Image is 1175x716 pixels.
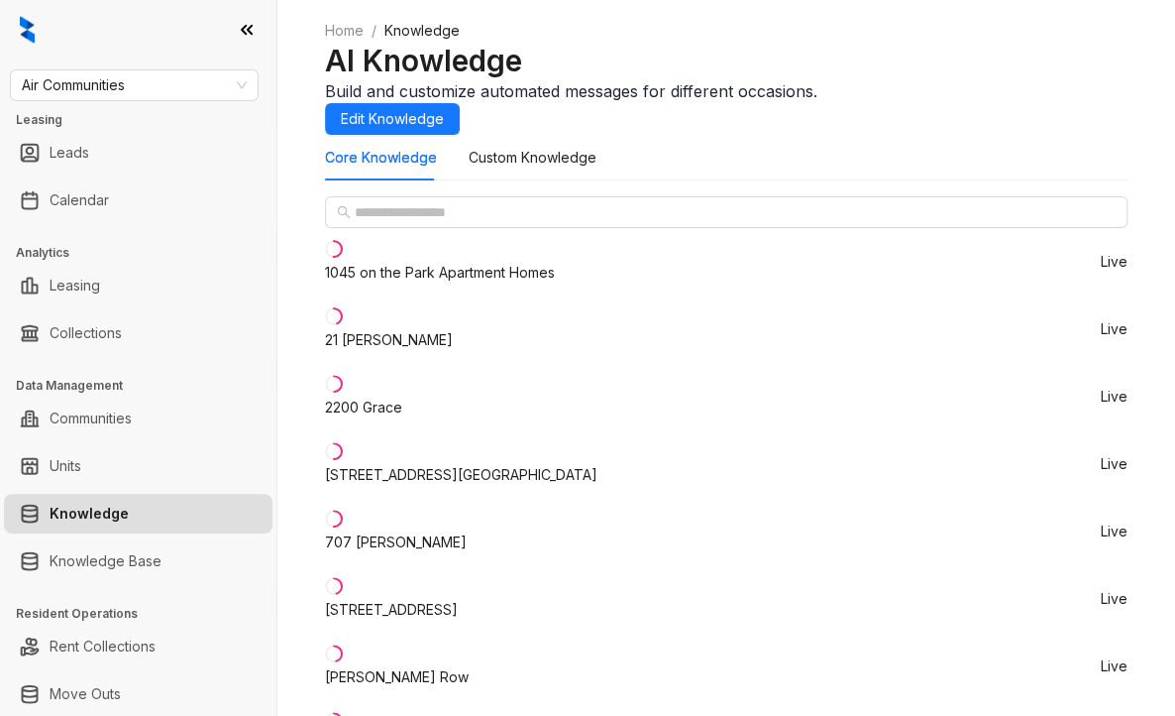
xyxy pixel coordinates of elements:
h3: Resident Operations [16,605,276,623]
li: / [372,20,376,42]
li: Move Outs [4,674,272,714]
div: Core Knowledge [325,147,437,169]
li: Knowledge [4,494,272,534]
h2: AI Knowledge [325,42,1127,79]
div: Custom Knowledge [469,147,596,169]
div: 2200 Grace [325,397,402,418]
span: Live [1101,457,1127,471]
img: logo [20,16,35,44]
li: Communities [4,399,272,438]
span: Live [1101,390,1127,404]
span: Live [1101,525,1127,538]
a: Leasing [50,266,100,305]
button: Edit Knowledge [325,103,460,135]
a: Collections [50,313,122,353]
span: Live [1101,255,1127,269]
a: Rent Collections [50,627,156,666]
li: Leads [4,133,272,173]
li: Rent Collections [4,627,272,666]
li: Knowledge Base [4,541,272,581]
div: 1045 on the Park Apartment Homes [325,262,555,284]
a: Units [50,446,81,486]
div: 21 [PERSON_NAME] [325,329,453,351]
span: Air Communities [22,70,247,100]
a: Home [321,20,368,42]
div: [STREET_ADDRESS] [325,599,458,621]
li: Calendar [4,180,272,220]
h3: Analytics [16,244,276,262]
span: Live [1101,322,1127,336]
li: Leasing [4,266,272,305]
div: Build and customize automated messages for different occasions. [325,79,1127,103]
h3: Data Management [16,377,276,395]
li: Collections [4,313,272,353]
a: Knowledge Base [50,541,161,581]
a: Leads [50,133,89,173]
div: [STREET_ADDRESS][GEOGRAPHIC_DATA] [325,464,597,486]
span: Edit Knowledge [341,108,444,130]
div: 707 [PERSON_NAME] [325,532,467,553]
a: Move Outs [50,674,121,714]
div: [PERSON_NAME] Row [325,666,469,688]
span: search [337,205,351,219]
a: Calendar [50,180,109,220]
li: Units [4,446,272,486]
span: Live [1101,592,1127,606]
span: Live [1101,659,1127,673]
a: Communities [50,399,132,438]
span: Knowledge [384,22,460,39]
a: Knowledge [50,494,129,534]
h3: Leasing [16,111,276,129]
